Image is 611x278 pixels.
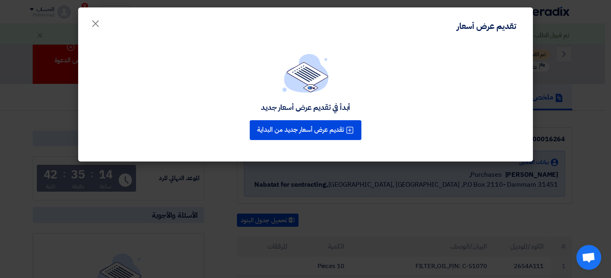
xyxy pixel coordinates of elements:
[250,120,361,140] button: تقديم عرض أسعار جديد من البداية
[261,102,350,112] div: أبدأ في تقديم عرض أسعار جديد
[457,20,516,32] div: تقديم عرض أسعار
[576,245,601,270] div: دردشة مفتوحة
[91,11,100,36] span: ×
[282,54,329,93] img: empty_state_list.svg
[84,13,107,30] button: Close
